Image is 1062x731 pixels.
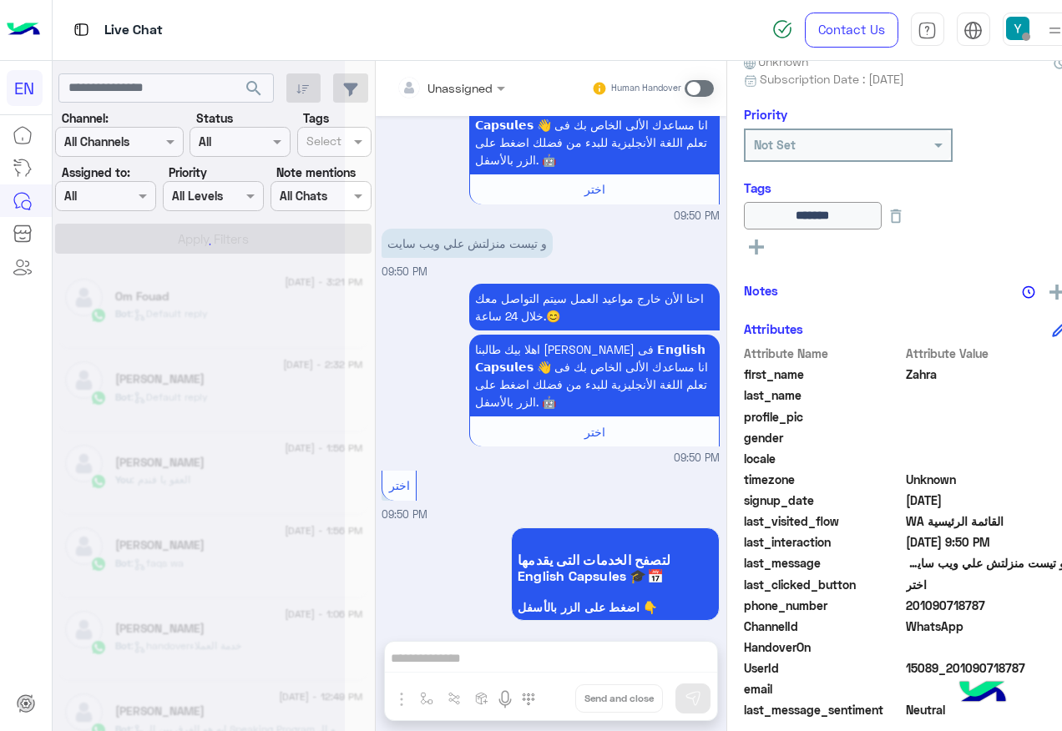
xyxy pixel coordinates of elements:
[760,70,904,88] span: Subscription Date : [DATE]
[389,478,410,492] span: اختر
[575,684,663,713] button: Send and close
[744,408,903,426] span: profile_pic
[911,13,944,48] a: tab
[104,19,163,42] p: Live Chat
[744,554,903,572] span: last_message
[382,229,553,258] p: 13/9/2025, 9:50 PM
[674,209,720,224] span: 09:50 PM
[744,512,903,530] span: last_visited_flow
[744,533,903,551] span: last_interaction
[304,132,341,154] div: Select
[744,597,903,614] span: phone_number
[518,601,713,614] span: اضغط على الزر بالأسفل 👇
[584,182,605,196] span: اختر
[382,508,427,521] span: 09:50 PM
[7,13,40,48] img: Logo
[1006,17,1029,40] img: userImage
[7,70,43,106] div: EN
[744,429,903,446] span: gender
[744,365,903,383] span: first_name
[744,618,903,635] span: ChannelId
[469,335,720,416] p: 13/9/2025, 9:50 PM
[744,492,903,509] span: signup_date
[674,451,720,466] span: 09:50 PM
[744,345,903,362] span: Attribute Name
[744,576,903,593] span: last_clicked_button
[611,82,681,95] small: Human Handover
[953,664,1012,723] img: hulul-logo.png
[963,21,983,40] img: tab
[918,21,937,40] img: tab
[744,283,778,298] h6: Notes
[744,386,903,404] span: last_name
[744,107,787,122] h6: Priority
[1022,285,1035,299] img: notes
[744,53,809,70] span: Unknown
[71,19,92,40] img: tab
[772,19,792,39] img: spinner
[744,659,903,677] span: UserId
[469,284,720,330] p: 13/9/2025, 9:50 PM
[584,425,605,439] span: اختر
[744,450,903,467] span: locale
[184,229,213,259] div: loading...
[744,701,903,718] span: last_message_sentiment
[744,638,903,656] span: HandoverOn
[469,93,720,174] p: 13/9/2025, 9:50 PM
[805,13,898,48] a: Contact Us
[518,552,713,583] span: لتصفح الخدمات التى يقدمها English Capsules 🎓📅
[744,321,803,336] h6: Attributes
[744,471,903,488] span: timezone
[382,265,427,278] span: 09:50 PM
[744,680,903,698] span: email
